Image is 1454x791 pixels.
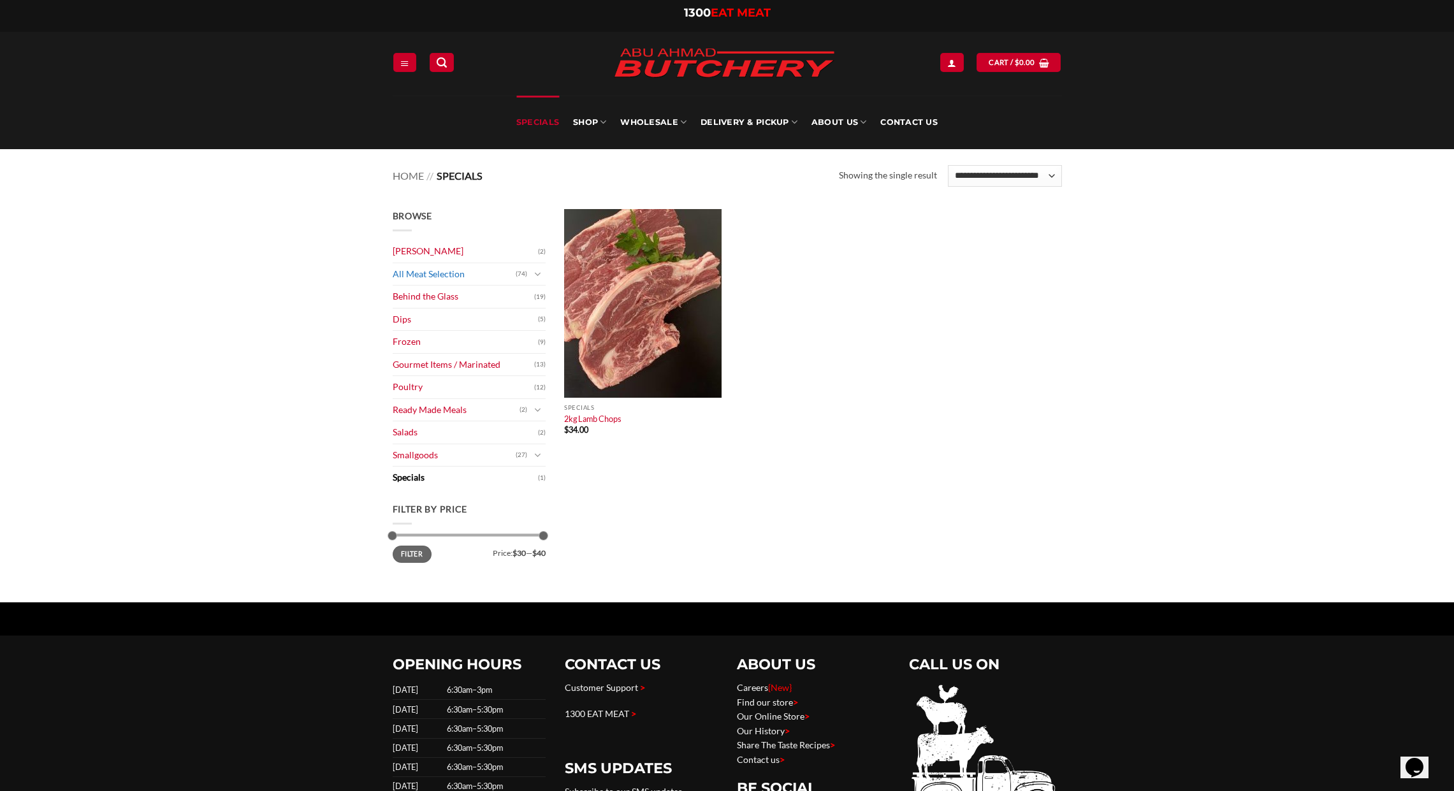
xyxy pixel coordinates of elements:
[393,758,443,777] td: [DATE]
[640,682,645,693] span: >
[393,376,534,398] a: Poultry
[565,759,718,778] h2: SMS UPDATES
[393,331,538,353] a: Frozen
[393,700,443,719] td: [DATE]
[880,96,938,149] a: Contact Us
[538,310,546,329] span: (5)
[437,170,483,182] span: Specials
[532,548,546,558] span: $40
[977,53,1061,71] a: View cart
[909,655,1062,674] h2: CALL US ON
[737,697,798,708] a: Find our store>
[948,165,1061,187] select: Shop order
[534,355,546,374] span: (13)
[393,263,516,286] a: All Meat Selection
[443,681,546,700] td: 6:30am–3pm
[564,425,588,435] bdi: 34.00
[804,711,810,722] span: >
[785,725,790,736] span: >
[1400,740,1441,778] iframe: chat widget
[393,399,520,421] a: Ready Made Meals
[393,240,538,263] a: [PERSON_NAME]
[737,739,835,750] a: Share The Taste Recipes>
[780,754,785,765] span: >
[393,504,468,514] span: Filter by price
[737,754,785,765] a: Contact us>
[565,682,638,693] a: Customer Support
[534,287,546,307] span: (19)
[393,308,538,331] a: Dips
[565,708,629,719] a: 1300 EAT MEAT
[393,354,534,376] a: Gourmet Items / Marinated
[737,655,890,674] h2: ABOUT US
[737,682,792,693] a: Careers{New}
[393,739,443,758] td: [DATE]
[684,6,711,20] span: 1300
[564,425,569,435] span: $
[530,403,546,417] button: Toggle
[701,96,797,149] a: Delivery & Pickup
[516,265,527,284] span: (74)
[443,700,546,719] td: 6:30am–5:30pm
[393,444,516,467] a: Smallgoods
[573,96,606,149] a: SHOP
[538,423,546,442] span: (2)
[737,725,790,736] a: Our History>
[443,758,546,777] td: 6:30am–5:30pm
[631,708,636,719] span: >
[393,467,538,489] a: Specials
[534,378,546,397] span: (12)
[393,286,534,308] a: Behind the Glass
[393,421,538,444] a: Salads
[516,96,559,149] a: Specials
[811,96,866,149] a: About Us
[940,53,963,71] a: Login
[989,57,1035,68] span: Cart /
[393,170,424,182] a: Home
[564,209,722,398] img: Lamb_forequarter_Chops (per 1Kg)
[737,711,810,722] a: Our Online Store>
[393,546,432,563] button: Filter
[516,446,527,465] span: (27)
[393,546,546,557] div: Price: —
[538,468,546,488] span: (1)
[603,40,845,88] img: Abu Ahmad Butchery
[564,414,622,424] a: 2kg Lamb Chops
[1015,58,1035,66] bdi: 0.00
[393,210,432,221] span: Browse
[530,267,546,281] button: Toggle
[711,6,771,20] span: EAT MEAT
[393,681,443,700] td: [DATE]
[443,739,546,758] td: 6:30am–5:30pm
[530,448,546,462] button: Toggle
[538,333,546,352] span: (9)
[430,53,454,71] a: Search
[768,682,792,693] span: {New}
[393,655,546,674] h2: OPENING HOURS
[830,739,835,750] span: >
[793,697,798,708] span: >
[393,719,443,738] td: [DATE]
[443,719,546,738] td: 6:30am–5:30pm
[839,168,937,183] p: Showing the single result
[538,242,546,261] span: (2)
[393,53,416,71] a: Menu
[513,548,526,558] span: $30
[520,400,527,419] span: (2)
[564,404,722,411] p: Specials
[620,96,687,149] a: Wholesale
[684,6,771,20] a: 1300EAT MEAT
[565,655,718,674] h2: CONTACT US
[1015,57,1019,68] span: $
[426,170,433,182] span: //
